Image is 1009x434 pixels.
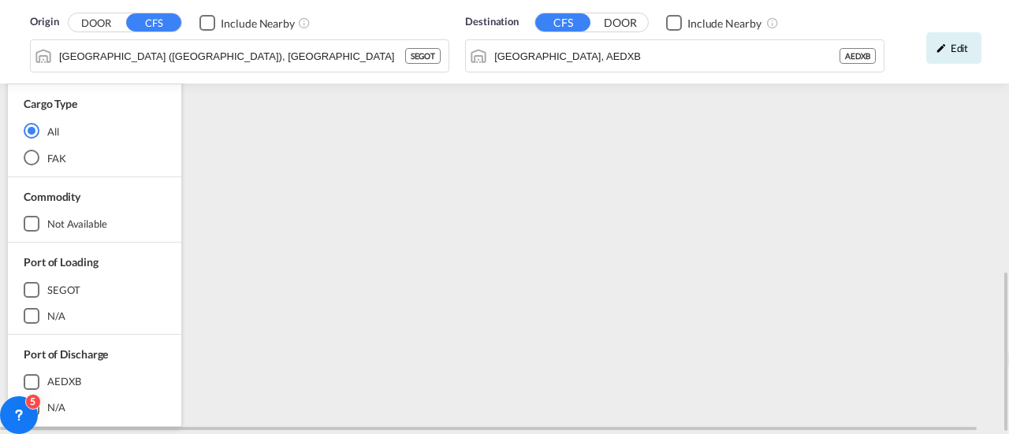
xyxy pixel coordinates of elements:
md-radio-button: All [24,123,166,139]
span: Destination [465,14,519,30]
button: DOOR [69,14,124,32]
md-checkbox: N/A [24,308,166,324]
button: CFS [535,13,590,32]
div: icon-pencilEdit [926,32,981,64]
md-input-container: Dubai, AEDXB [466,40,884,72]
md-radio-button: FAK [24,150,166,165]
span: Port of Loading [24,256,99,269]
div: AEDXB [840,48,877,64]
div: AEDXB [47,375,81,389]
input: Search by Port [494,44,840,68]
div: Include Nearby [221,16,295,32]
md-input-container: Gothenburg (Goteborg), SEGOT [31,40,449,72]
md-icon: Unchecked: Ignores neighbouring ports when fetching rates.Checked : Includes neighbouring ports w... [766,17,779,29]
span: Origin [30,14,58,30]
md-checkbox: Checkbox No Ink [666,14,761,31]
span: Port of Discharge [24,347,108,361]
md-icon: Unchecked: Ignores neighbouring ports when fetching rates.Checked : Includes neighbouring ports w... [298,17,311,29]
div: N/A [47,309,65,323]
div: SEGOT [47,283,80,297]
md-checkbox: SEGOT [24,282,166,298]
md-checkbox: Checkbox No Ink [199,14,295,31]
md-checkbox: N/A [24,400,166,416]
div: Include Nearby [687,16,761,32]
div: Cargo Type [24,96,77,112]
button: CFS [126,13,181,32]
span: Commodity [24,190,80,203]
div: N/A [47,401,65,415]
div: not available [47,217,107,231]
button: DOOR [593,14,648,32]
md-checkbox: AEDXB [24,374,166,390]
input: Search by Port [59,44,405,68]
div: SEGOT [405,48,441,64]
md-icon: icon-pencil [936,43,947,54]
